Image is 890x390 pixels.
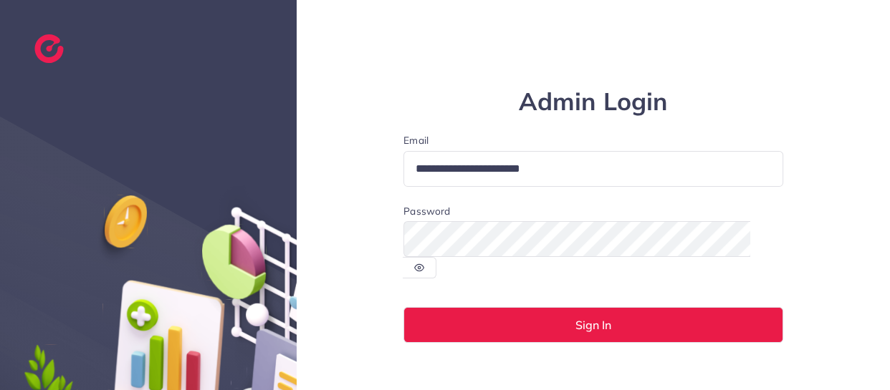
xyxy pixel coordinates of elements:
[403,87,783,117] h1: Admin Login
[403,307,783,343] button: Sign In
[403,204,450,218] label: Password
[34,34,64,63] img: logo
[575,319,611,331] span: Sign In
[403,133,783,147] label: Email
